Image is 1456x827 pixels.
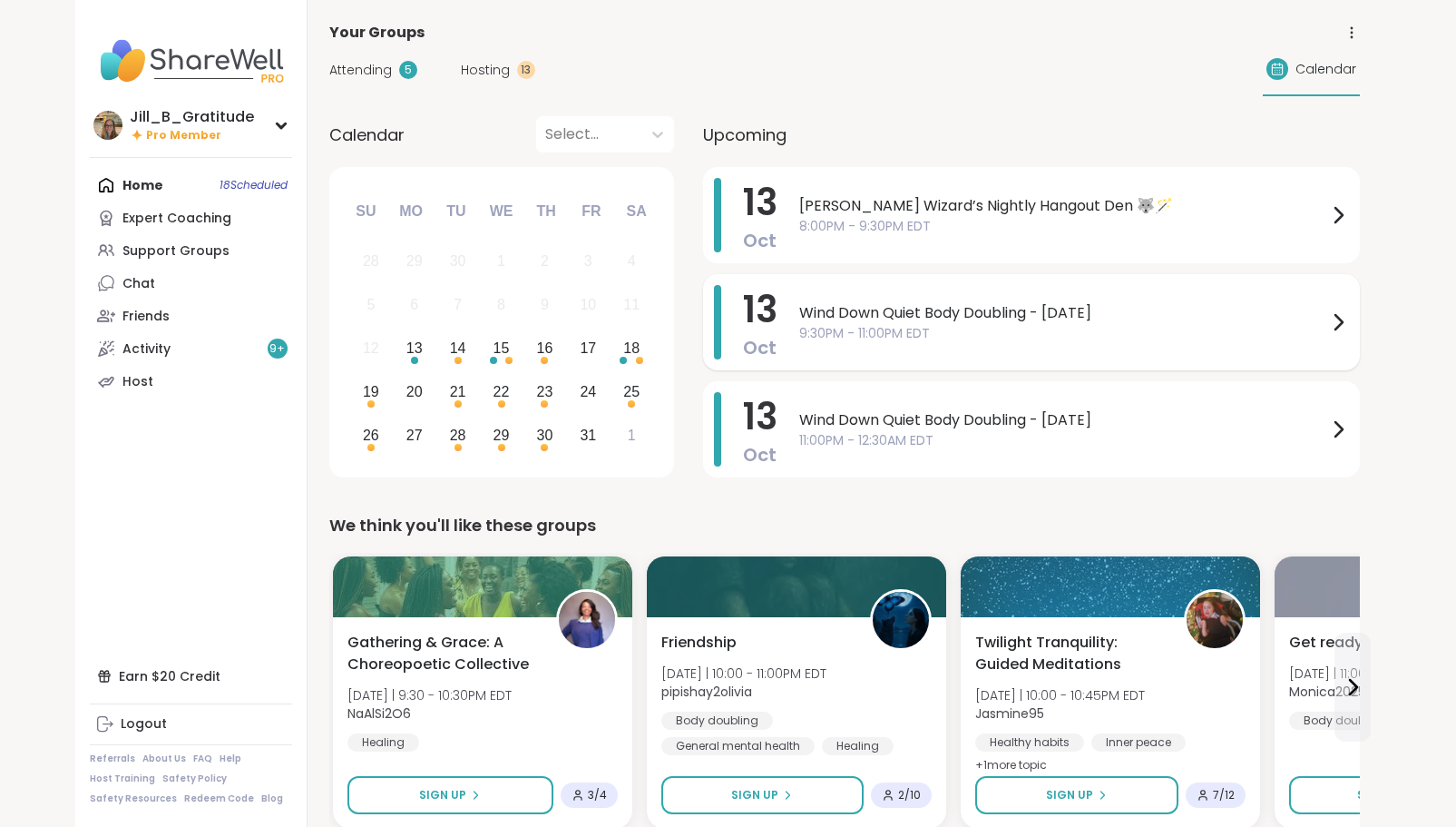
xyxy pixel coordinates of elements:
span: [PERSON_NAME] Wizard’s Nightly Hangout Den 🐺🪄 [799,195,1327,217]
div: 28 [450,423,466,448]
div: Not available Wednesday, October 8th, 2025 [482,286,521,325]
span: 13 [743,177,777,228]
div: 30 [537,423,553,448]
div: 13 [406,336,423,360]
div: Choose Monday, October 13th, 2025 [395,330,434,369]
div: Not available Friday, October 10th, 2025 [569,286,608,325]
a: Redeem Code [184,793,254,805]
div: 26 [363,423,379,448]
div: Support Groups [122,242,230,261]
div: 13 [517,61,535,79]
span: Oct [743,228,777,253]
a: Logout [90,708,292,741]
a: Host Training [90,773,155,785]
div: Chat [122,275,155,293]
div: 24 [580,379,596,404]
div: Choose Thursday, October 16th, 2025 [525,330,564,369]
a: Friends [90,300,292,332]
div: 23 [537,379,553,404]
span: 8:00PM - 9:30PM EDT [799,217,1327,236]
div: Not available Thursday, October 9th, 2025 [525,286,564,325]
div: Choose Tuesday, October 14th, 2025 [438,330,477,369]
div: Choose Saturday, November 1st, 2025 [612,416,651,455]
div: 5 [366,292,375,317]
div: Earn $20 Credit [90,660,292,693]
div: 9 [541,292,549,317]
button: Sign Up [347,776,553,814]
div: Choose Friday, October 17th, 2025 [569,330,608,369]
div: 11 [623,292,640,317]
img: Jasmine95 [1187,592,1243,648]
div: Not available Sunday, September 28th, 2025 [352,242,391,281]
div: Choose Wednesday, October 29th, 2025 [482,416,521,455]
div: Not available Saturday, October 11th, 2025 [612,286,651,325]
b: Monica2025 [1289,683,1365,701]
div: Choose Sunday, October 26th, 2025 [352,416,391,455]
div: Tu [436,192,476,231]
span: Get ready to sleep! [1289,632,1431,654]
span: [DATE] | 10:00 - 11:00PM EDT [661,665,826,683]
div: 12 [363,336,379,360]
b: pipishay2olivia [661,683,752,701]
div: 14 [450,336,466,360]
span: [DATE] | 11:00 - 12:30AM EDT [1289,665,1453,683]
div: Choose Saturday, October 25th, 2025 [612,372,651,411]
span: Gathering & Grace: A Choreopoetic Collective [347,632,536,675]
div: Body doubling [661,712,773,730]
div: Not available Sunday, October 5th, 2025 [352,286,391,325]
div: Host [122,373,153,391]
div: 31 [580,423,596,448]
div: month 2025-10 [349,240,653,457]
div: Inner peace [1091,733,1186,752]
div: Su [346,192,386,231]
a: Safety Resources [90,793,177,805]
div: 28 [363,249,379,273]
span: Hosting [461,61,510,80]
img: ShareWell Nav Logo [90,29,292,93]
span: 13 [743,391,777,442]
div: Fr [572,192,611,231]
div: General mental health [661,737,815,755]
div: Choose Friday, October 24th, 2025 [569,372,608,411]
a: Expert Coaching [90,202,292,234]
span: Attending [329,61,392,80]
img: Jill_B_Gratitude [93,111,122,140]
span: 11:00PM - 12:30AM EDT [799,431,1327,450]
div: Healthy habits [975,733,1084,752]
div: We [481,192,521,231]
button: Sign Up [661,776,864,814]
div: Choose Thursday, October 23rd, 2025 [525,372,564,411]
div: Not available Thursday, October 2nd, 2025 [525,242,564,281]
div: Friends [122,308,170,326]
div: Choose Wednesday, October 22nd, 2025 [482,372,521,411]
div: Choose Monday, October 27th, 2025 [395,416,434,455]
a: Chat [90,267,292,300]
span: [DATE] | 10:00 - 10:45PM EDT [975,686,1145,704]
span: Sign Up [731,787,778,803]
a: FAQ [193,753,212,765]
div: Activity [122,340,171,359]
div: Not available Sunday, October 12th, 2025 [352,330,391,369]
b: NaAlSi2O6 [347,704,411,723]
div: Choose Tuesday, October 28th, 2025 [438,416,477,455]
span: Sign Up [1046,787,1093,803]
div: Not available Tuesday, September 30th, 2025 [438,242,477,281]
div: 6 [410,292,418,317]
span: Calendar [329,123,405,147]
div: Choose Monday, October 20th, 2025 [395,372,434,411]
a: Activity9+ [90,332,292,365]
span: 9 + [269,341,285,357]
span: Friendship [661,632,737,654]
div: 5 [399,61,417,79]
span: 13 [743,284,777,335]
div: 25 [623,379,640,404]
div: Not available Friday, October 3rd, 2025 [569,242,608,281]
div: Choose Wednesday, October 15th, 2025 [482,330,521,369]
div: Choose Sunday, October 19th, 2025 [352,372,391,411]
div: 29 [406,249,423,273]
a: About Us [142,753,186,765]
div: Not available Saturday, October 4th, 2025 [612,242,651,281]
div: 20 [406,379,423,404]
span: Calendar [1295,60,1356,79]
div: Jill_B_Gratitude [130,107,254,127]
